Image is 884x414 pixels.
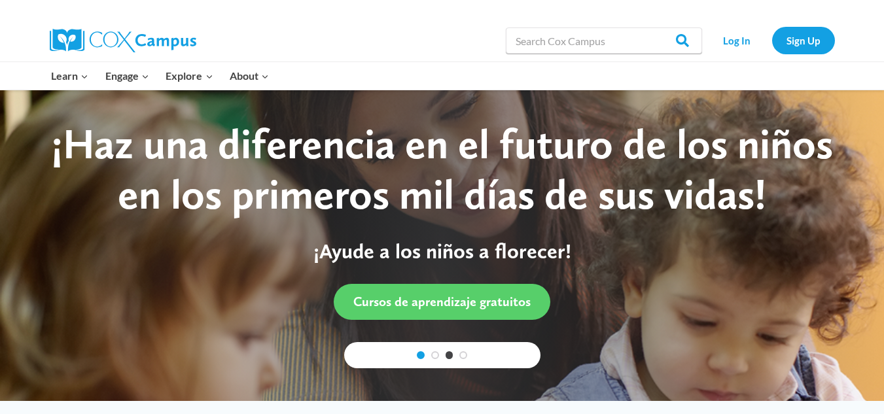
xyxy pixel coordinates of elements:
[334,284,550,320] a: Cursos de aprendizaje gratuitos
[43,62,97,90] button: Child menu of Learn
[50,29,196,52] img: Cox Campus
[43,62,277,90] nav: Primary Navigation
[97,62,158,90] button: Child menu of Engage
[417,351,425,359] a: 1
[709,27,766,54] a: Log In
[353,294,531,309] span: Cursos de aprendizaje gratuitos
[33,239,851,264] p: ¡Ayude a los niños a florecer!
[221,62,277,90] button: Child menu of About
[446,351,453,359] a: 3
[33,119,851,220] div: ¡Haz una diferencia en el futuro de los niños en los primeros mil días de sus vidas!
[158,62,222,90] button: Child menu of Explore
[506,27,702,54] input: Search Cox Campus
[709,27,835,54] nav: Secondary Navigation
[772,27,835,54] a: Sign Up
[459,351,467,359] a: 4
[431,351,439,359] a: 2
